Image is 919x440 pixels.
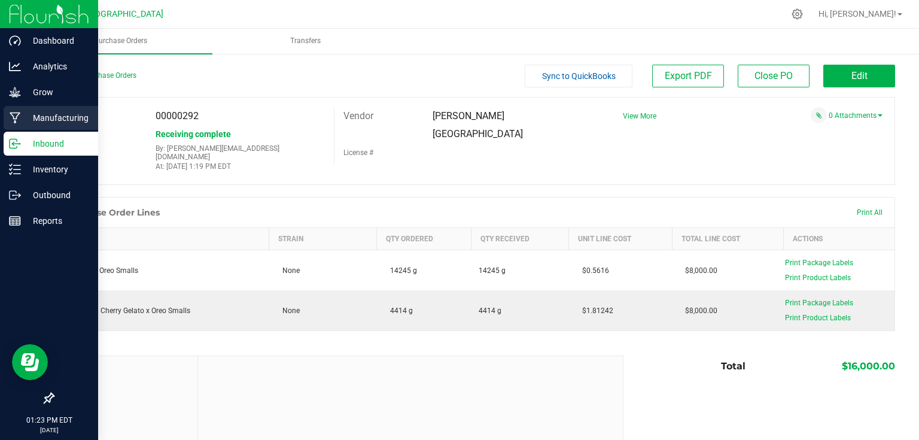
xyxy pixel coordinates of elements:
[276,307,300,315] span: None
[738,65,810,87] button: Close PO
[54,228,269,250] th: Item
[679,266,717,275] span: $8,000.00
[9,86,21,98] inline-svg: Grow
[857,208,883,217] span: Print All
[818,9,896,19] span: Hi, [PERSON_NAME]!
[156,144,324,161] p: By: [PERSON_NAME][EMAIL_ADDRESS][DOMAIN_NAME]
[384,266,417,275] span: 14245 g
[21,188,93,202] p: Outbound
[652,65,724,87] button: Export PDF
[269,228,377,250] th: Strain
[156,129,231,139] span: Receiving complete
[623,112,656,120] a: View More
[811,107,827,123] span: Attach a document
[471,228,569,250] th: Qty Received
[785,259,853,267] span: Print Package Labels
[9,35,21,47] inline-svg: Dashboard
[5,426,93,435] p: [DATE]
[61,265,262,276] div: 4 - GMO x Oreo Smalls
[576,307,613,315] span: $1.81242
[343,144,373,162] label: License #
[274,36,337,46] span: Transfers
[5,415,93,426] p: 01:23 PM EDT
[851,70,868,81] span: Edit
[156,110,199,122] span: 00000292
[21,59,93,74] p: Analytics
[65,208,160,217] h1: Purchase Order Lines
[9,163,21,175] inline-svg: Inventory
[790,8,805,20] div: Manage settings
[783,228,894,250] th: Actions
[785,299,853,307] span: Print Package Labels
[29,29,212,54] a: Purchase Orders
[754,70,793,81] span: Close PO
[9,112,21,124] inline-svg: Manufacturing
[829,111,883,120] a: 0 Attachments
[21,85,93,99] p: Grow
[21,34,93,48] p: Dashboard
[9,189,21,201] inline-svg: Outbound
[679,307,717,315] span: $8,000.00
[9,60,21,72] inline-svg: Analytics
[62,365,188,380] span: Notes
[672,228,783,250] th: Total Line Cost
[384,307,413,315] span: 4414 g
[542,71,616,81] span: Sync to QuickBooks
[479,265,506,276] span: 14245 g
[823,65,895,87] button: Edit
[433,110,523,139] span: [PERSON_NAME][GEOGRAPHIC_DATA]
[214,29,397,54] a: Transfers
[785,314,851,322] span: Print Product Labels
[156,162,324,171] p: At: [DATE] 1:19 PM EDT
[9,138,21,150] inline-svg: Inbound
[21,136,93,151] p: Inbound
[842,360,895,372] span: $16,000.00
[12,344,48,380] iframe: Resource center
[9,215,21,227] inline-svg: Reports
[525,65,632,87] button: Sync to QuickBooks
[21,214,93,228] p: Reports
[721,360,745,372] span: Total
[81,9,163,19] span: [GEOGRAPHIC_DATA]
[21,111,93,125] p: Manufacturing
[665,70,712,81] span: Export PDF
[377,228,471,250] th: Qty Ordered
[343,107,373,125] label: Vendor
[576,266,609,275] span: $0.5616
[78,36,163,46] span: Purchase Orders
[479,305,501,316] span: 4414 g
[21,162,93,177] p: Inventory
[785,274,851,282] span: Print Product Labels
[61,305,262,316] div: 4 - Lemon Cherry Gelato x Oreo Smalls
[569,228,672,250] th: Unit Line Cost
[276,266,300,275] span: None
